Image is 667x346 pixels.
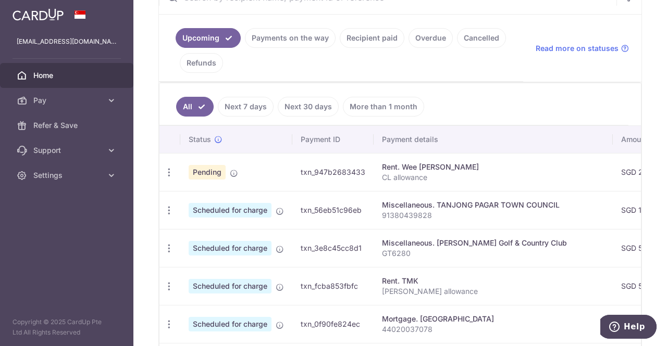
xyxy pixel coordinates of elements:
[382,162,604,172] div: Rent. Wee [PERSON_NAME]
[382,276,604,286] div: Rent. TMK
[292,126,374,153] th: Payment ID
[33,120,102,131] span: Refer & Save
[292,267,374,305] td: txn_fcba853fbfc
[13,8,64,21] img: CardUp
[245,28,336,48] a: Payments on the way
[33,170,102,181] span: Settings
[382,172,604,183] p: CL allowance
[536,43,629,54] a: Read more on statuses
[23,7,45,17] span: Help
[33,145,102,156] span: Support
[180,53,223,73] a: Refunds
[382,248,604,259] p: GT6280
[382,210,604,221] p: 91380439828
[33,70,102,81] span: Home
[189,165,226,180] span: Pending
[278,97,339,117] a: Next 30 days
[189,241,271,255] span: Scheduled for charge
[409,28,453,48] a: Overdue
[457,28,506,48] a: Cancelled
[33,95,102,106] span: Pay
[374,126,613,153] th: Payment details
[176,97,214,117] a: All
[17,36,117,47] p: [EMAIL_ADDRESS][DOMAIN_NAME]
[382,324,604,335] p: 44020037078
[536,43,619,54] span: Read more on statuses
[600,315,657,341] iframe: Opens a widget where you can find more information
[340,28,404,48] a: Recipient paid
[292,191,374,229] td: txn_56eb51c96eb
[189,317,271,331] span: Scheduled for charge
[343,97,424,117] a: More than 1 month
[382,286,604,297] p: [PERSON_NAME] allowance
[189,203,271,217] span: Scheduled for charge
[292,153,374,191] td: txn_947b2683433
[218,97,274,117] a: Next 7 days
[176,28,241,48] a: Upcoming
[382,314,604,324] div: Mortgage. [GEOGRAPHIC_DATA]
[382,238,604,248] div: Miscellaneous. [PERSON_NAME] Golf & Country Club
[382,200,604,210] div: Miscellaneous. TANJONG PAGAR TOWN COUNCIL
[189,134,211,145] span: Status
[292,229,374,267] td: txn_3e8c45cc8d1
[189,279,271,293] span: Scheduled for charge
[292,305,374,343] td: txn_0f90fe824ec
[621,134,648,145] span: Amount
